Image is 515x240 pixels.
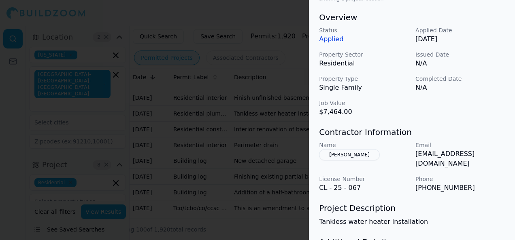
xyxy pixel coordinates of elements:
p: N/A [415,59,505,68]
p: Job Value [319,99,409,107]
p: CL - 25 - 067 [319,183,409,193]
p: [EMAIL_ADDRESS][DOMAIN_NAME] [415,149,505,168]
p: [DATE] [415,34,505,44]
p: License Number [319,175,409,183]
p: $7,464.00 [319,107,409,117]
p: Residential [319,59,409,68]
button: [PERSON_NAME] [319,149,380,160]
p: Phone [415,175,505,183]
p: N/A [415,83,505,93]
p: Property Type [319,75,409,83]
p: Issued Date [415,51,505,59]
p: Applied Date [415,26,505,34]
p: Tankless water heater installation [319,217,505,227]
p: Status [319,26,409,34]
h3: Contractor Information [319,126,505,138]
p: Applied [319,34,409,44]
h3: Project Description [319,202,505,214]
h3: Overview [319,12,505,23]
p: Name [319,141,409,149]
p: Email [415,141,505,149]
p: [PHONE_NUMBER] [415,183,505,193]
p: Single Family [319,83,409,93]
p: Completed Date [415,75,505,83]
p: Property Sector [319,51,409,59]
